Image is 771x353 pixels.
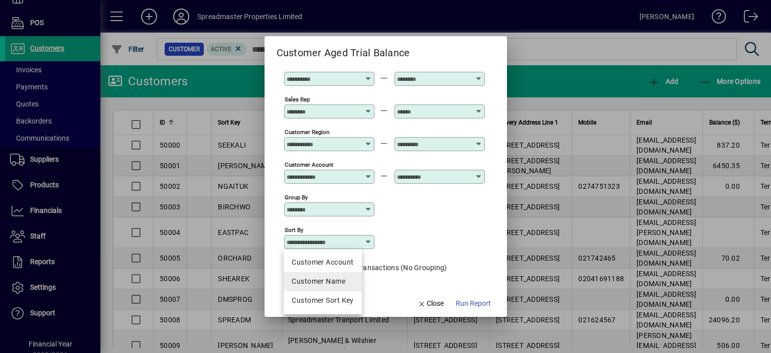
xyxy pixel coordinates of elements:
mat-option: Customer Name [284,272,361,291]
button: Close [414,295,448,313]
div: Customer Name [292,276,353,287]
mat-label: Sort by [285,226,303,233]
mat-label: Group by [285,194,308,201]
mat-label: Sales Rep [285,96,310,103]
mat-option: Customer Sort Key [284,291,361,310]
mat-label: Customer Region [285,129,329,136]
div: Customer Sort Key [292,295,353,306]
span: Customer Account [292,257,353,268]
h2: Customer Aged Trial Balance [265,36,422,61]
span: Close [418,298,444,309]
mat-label: Customer Account [285,161,333,168]
button: Run Report [452,295,495,313]
label: List outstanding transactions (No Grouping) [301,263,447,273]
span: Run Report [456,298,491,309]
